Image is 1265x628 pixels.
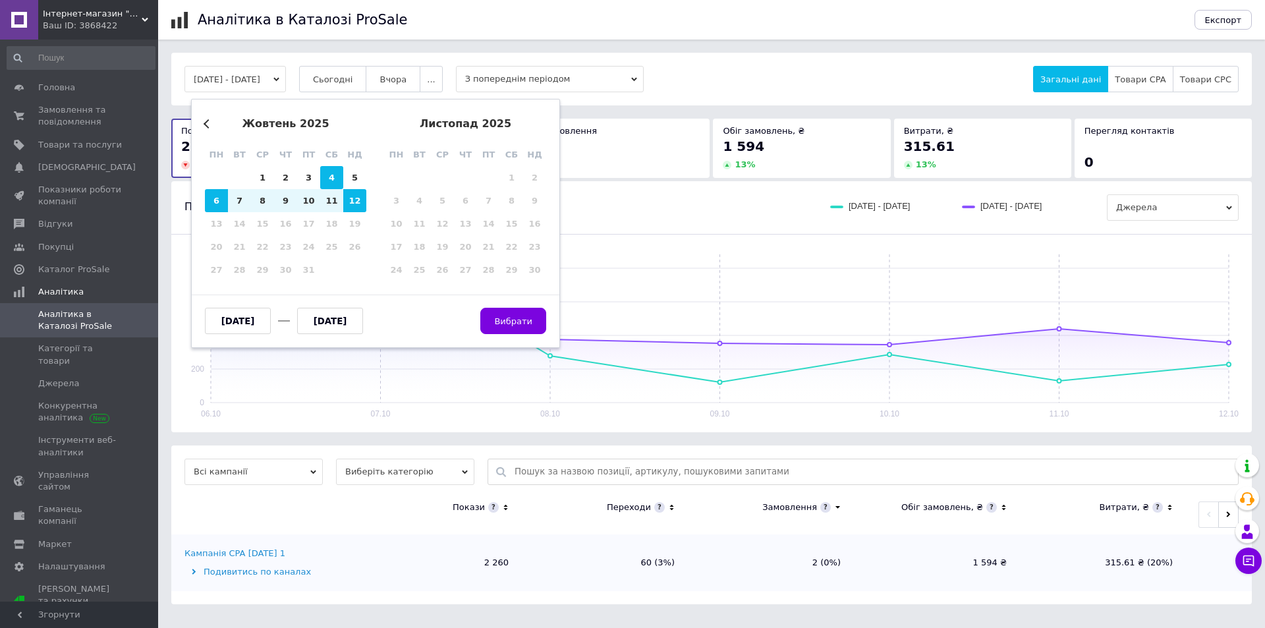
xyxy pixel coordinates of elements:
[523,212,546,235] div: Not available неділя, 16-е листопада 2025 р.
[251,212,274,235] div: Not available середа, 15-е жовтня 2025 р.
[38,434,122,458] span: Інструменти веб-аналітики
[1195,10,1252,30] button: Експорт
[500,143,523,166] div: сб
[38,538,72,550] span: Маркет
[297,212,320,235] div: Not available п’ятниця, 17-е жовтня 2025 р.
[320,235,343,258] div: Not available субота, 25-е жовтня 2025 р.
[198,12,407,28] h1: Аналітика в Каталозі ProSale
[431,189,454,212] div: Not available середа, 5-е листопада 2025 р.
[477,235,500,258] div: Not available п’ятниця, 21-е листопада 2025 р.
[523,166,546,189] div: Not available неділя, 2-е листопада 2025 р.
[1180,74,1231,84] span: Товари CPC
[379,74,407,84] span: Вчора
[500,166,523,189] div: Not available субота, 1-е листопада 2025 р.
[385,235,408,258] div: Not available понеділок, 17-е листопада 2025 р.
[523,143,546,166] div: нд
[184,66,286,92] button: [DATE] - [DATE]
[454,143,477,166] div: чт
[480,308,546,334] button: Вибрати
[762,501,817,513] div: Замовлення
[385,143,408,166] div: пн
[336,459,474,485] span: Виберіть категорію
[205,235,228,258] div: Not available понеділок, 20-е жовтня 2025 р.
[454,189,477,212] div: Not available четвер, 6-е листопада 2025 р.
[297,166,320,189] div: Choose п’ятниця, 3-є жовтня 2025 р.
[38,561,105,573] span: Налаштування
[408,143,431,166] div: вт
[343,166,366,189] div: Choose неділя, 5-е жовтня 2025 р.
[184,459,323,485] span: Всі кампанії
[205,166,366,281] div: month 2025-10
[274,212,297,235] div: Not available четвер, 16-е жовтня 2025 р.
[515,459,1231,484] input: Пошук за назвою позиції, артикулу, пошуковими запитами
[320,143,343,166] div: сб
[38,82,75,94] span: Головна
[1107,194,1239,221] span: Джерела
[688,534,854,591] td: 2 (0%)
[735,159,755,169] span: 13 %
[1049,409,1069,418] text: 11.10
[38,161,136,173] span: [DEMOGRAPHIC_DATA]
[320,189,343,212] div: Choose субота, 11-е жовтня 2025 р.
[274,235,297,258] div: Not available четвер, 23-є жовтня 2025 р.
[343,189,366,212] div: Choose неділя, 12-е жовтня 2025 р.
[297,235,320,258] div: Not available п’ятниця, 24-е жовтня 2025 р.
[477,189,500,212] div: Not available п’ятниця, 7-е листопада 2025 р.
[854,534,1020,591] td: 1 594 ₴
[1173,66,1239,92] button: Товари CPC
[274,143,297,166] div: чт
[38,400,122,424] span: Конкурентна аналітика
[320,212,343,235] div: Not available субота, 18-е жовтня 2025 р.
[356,534,522,591] td: 2 260
[38,378,79,389] span: Джерела
[1205,15,1242,25] span: Експорт
[228,212,251,235] div: Not available вівторок, 14-е жовтня 2025 р.
[205,118,366,130] div: жовтень 2025
[454,235,477,258] div: Not available четвер, 20-е листопада 2025 р.
[38,104,122,128] span: Замовлення та повідомлення
[1219,409,1239,418] text: 12.10
[320,166,343,189] div: Choose субота, 4-е жовтня 2025 р.
[880,409,899,418] text: 10.10
[38,308,122,332] span: Аналітика в Каталозі ProSale
[38,469,122,493] span: Управління сайтом
[1084,126,1175,136] span: Перегляд контактів
[710,409,729,418] text: 09.10
[904,138,955,154] span: 315.61
[7,46,155,70] input: Пошук
[477,143,500,166] div: пт
[274,189,297,212] div: Choose четвер, 9-е жовтня 2025 р.
[523,258,546,281] div: Not available неділя, 30-е листопада 2025 р.
[38,583,122,619] span: [PERSON_NAME] та рахунки
[500,189,523,212] div: Not available субота, 8-е листопада 2025 р.
[408,258,431,281] div: Not available вівторок, 25-е листопада 2025 р.
[184,566,352,578] div: Подивитись по каналах
[251,258,274,281] div: Not available середа, 29-е жовтня 2025 р.
[343,235,366,258] div: Not available неділя, 26-е жовтня 2025 р.
[313,74,353,84] span: Сьогодні
[38,286,84,298] span: Аналітика
[431,212,454,235] div: Not available середа, 12-е листопада 2025 р.
[274,258,297,281] div: Not available четвер, 30-е жовтня 2025 р.
[370,409,390,418] text: 07.10
[251,235,274,258] div: Not available середа, 22-е жовтня 2025 р.
[251,166,274,189] div: Choose середа, 1-е жовтня 2025 р.
[181,138,223,154] span: 2 260
[38,343,122,366] span: Категорії та товари
[38,139,122,151] span: Товари та послуги
[385,258,408,281] div: Not available понеділок, 24-е листопада 2025 р.
[477,258,500,281] div: Not available п’ятниця, 28-е листопада 2025 р.
[200,398,204,407] text: 0
[297,258,320,281] div: Not available п’ятниця, 31-е жовтня 2025 р.
[1099,501,1149,513] div: Витрати, ₴
[431,143,454,166] div: ср
[385,189,408,212] div: Not available понеділок, 3-є листопада 2025 р.
[366,66,420,92] button: Вчора
[251,143,274,166] div: ср
[205,258,228,281] div: Not available понеділок, 27-е жовтня 2025 р.
[204,119,213,128] button: Previous Month
[228,189,251,212] div: Choose вівторок, 7-е жовтня 2025 р.
[297,143,320,166] div: пт
[38,184,122,208] span: Показники роботи компанії
[343,212,366,235] div: Not available неділя, 19-е жовтня 2025 р.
